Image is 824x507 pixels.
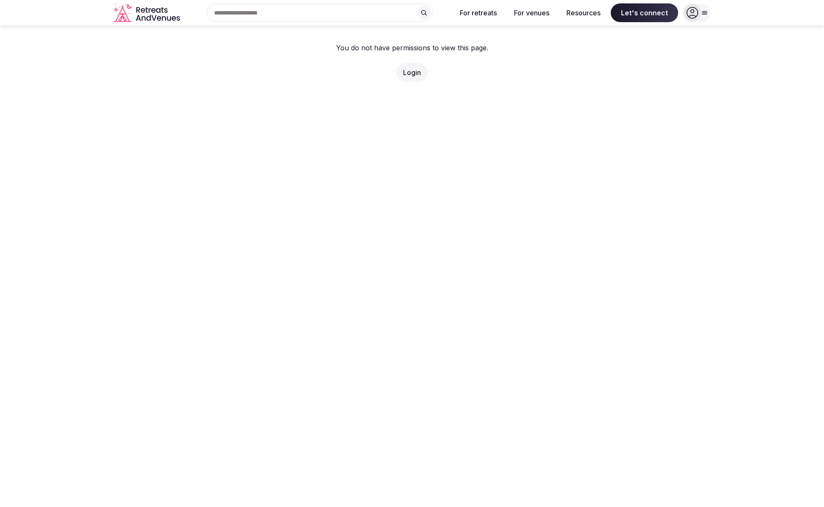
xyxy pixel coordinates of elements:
button: For venues [507,3,556,22]
button: For retreats [453,3,504,22]
a: Login [403,68,421,77]
button: Login [396,63,428,82]
a: Visit the homepage [113,3,182,23]
span: Let's connect [611,3,678,22]
button: Resources [560,3,607,22]
svg: Retreats and Venues company logo [113,3,182,23]
p: You do not have permissions to view this page. [336,43,488,53]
